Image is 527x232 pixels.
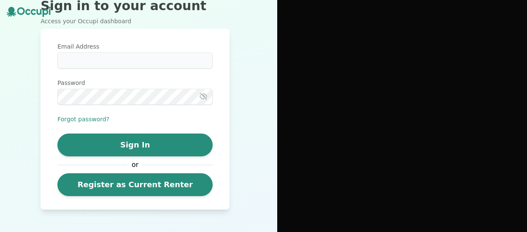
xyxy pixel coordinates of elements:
[57,115,109,123] button: Forgot password?
[41,17,230,25] p: Access your Occupi dashboard
[57,42,213,51] label: Email Address
[57,173,213,196] a: Register as Current Renter
[57,79,213,87] label: Password
[127,160,143,170] span: or
[57,134,213,156] button: Sign In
